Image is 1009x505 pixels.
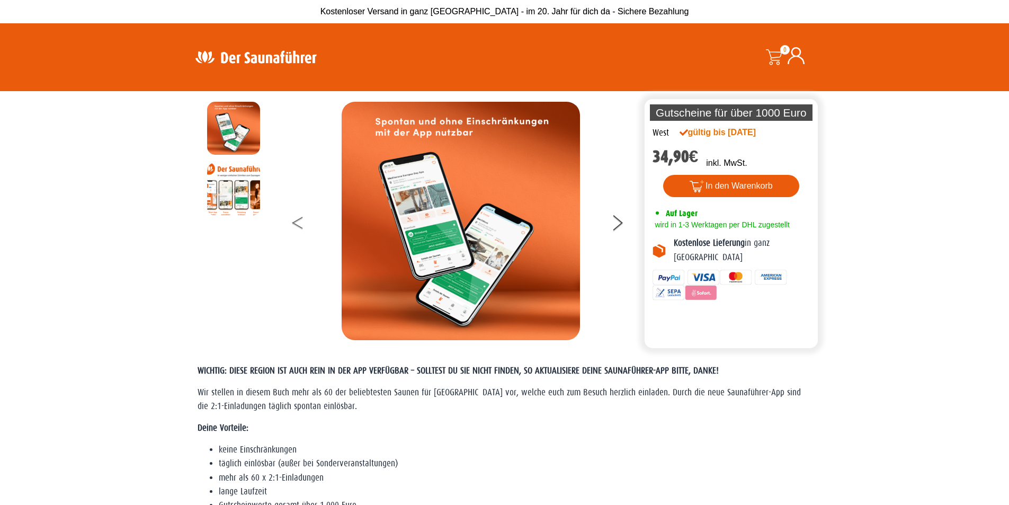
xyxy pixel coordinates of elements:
[674,238,745,248] b: Kostenlose Lieferung
[680,126,779,139] div: gültig bis [DATE]
[207,102,260,155] img: MOCKUP-iPhone_regional
[706,157,747,170] p: inkl. MwSt.
[650,104,813,121] p: Gutscheine für über 1000 Euro
[666,208,698,218] span: Auf Lager
[342,102,580,340] img: MOCKUP-iPhone_regional
[663,175,799,197] button: In den Warenkorb
[219,471,812,485] li: mehr als 60 x 2:1-Einladungen
[198,423,248,433] strong: Deine Vorteile:
[653,147,699,166] bdi: 34,90
[689,147,699,166] span: €
[653,220,790,229] span: wird in 1-3 Werktagen per DHL zugestellt
[207,163,260,216] img: Anleitung7tn
[198,366,719,376] span: WICHTIG: DIESE REGION IST AUCH REIN IN DER APP VERFÜGBAR – SOLLTEST DU SIE NICHT FINDEN, SO AKTUA...
[198,387,801,411] span: Wir stellen in diesem Buch mehr als 60 der beliebtesten Saunen für [GEOGRAPHIC_DATA] vor, welche ...
[219,443,812,457] li: keine Einschränkungen
[653,126,669,140] div: West
[219,485,812,499] li: lange Laufzeit
[674,236,810,264] p: in ganz [GEOGRAPHIC_DATA]
[780,45,790,55] span: 0
[219,457,812,471] li: täglich einlösbar (außer bei Sonderveranstaltungen)
[320,7,689,16] span: Kostenloser Versand in ganz [GEOGRAPHIC_DATA] - im 20. Jahr für dich da - Sichere Bezahlung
